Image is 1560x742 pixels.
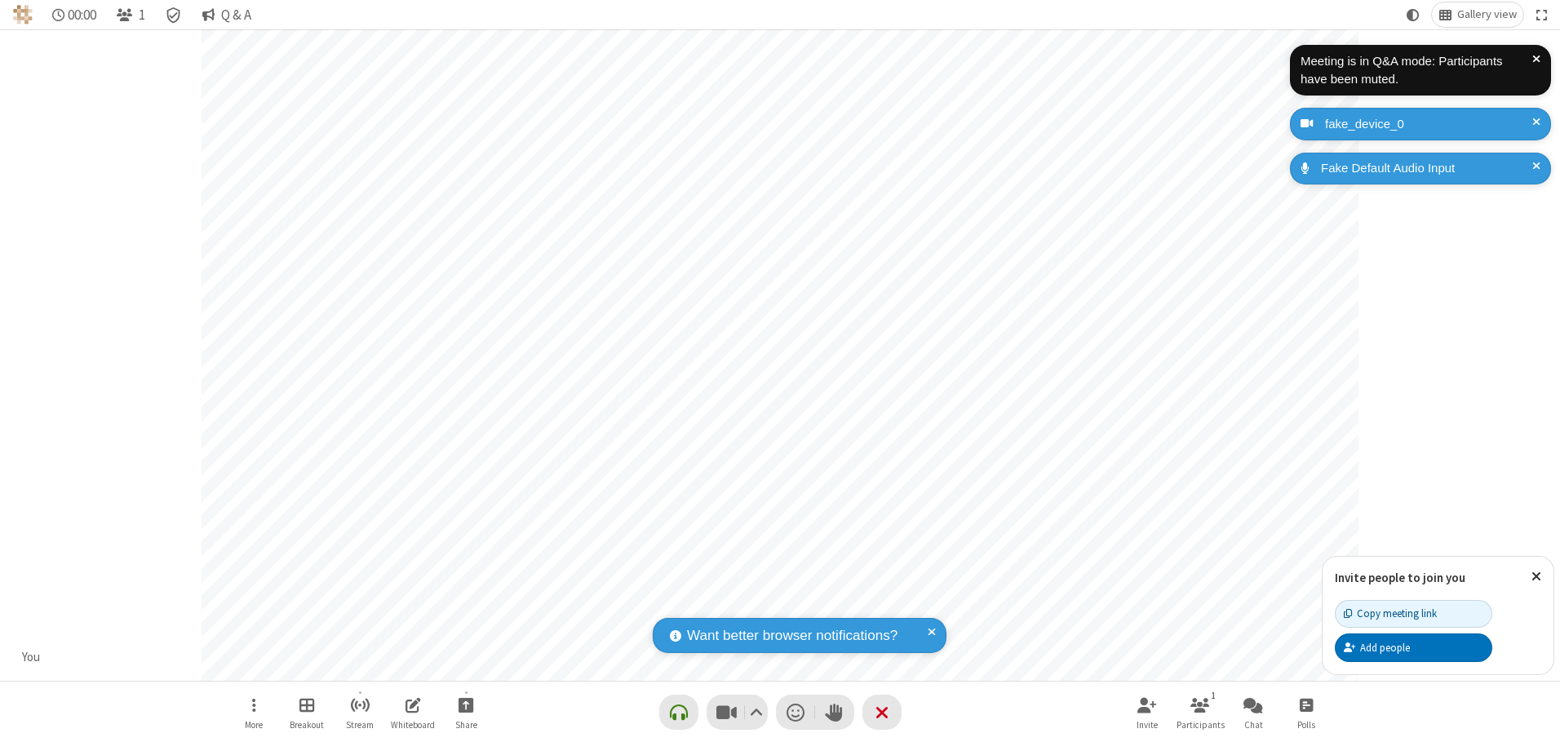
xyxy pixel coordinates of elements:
button: Open participant list [109,2,152,27]
button: Stop video (Alt+V) [707,695,768,730]
button: Q & A [195,2,258,27]
span: 1 [139,7,145,23]
span: Chat [1244,720,1263,730]
button: Open menu [229,689,278,735]
label: Invite people to join you [1335,570,1465,585]
button: Manage Breakout Rooms [282,689,331,735]
span: Share [455,720,477,730]
div: 1 [1207,688,1221,703]
span: 00:00 [68,7,96,23]
button: Video setting [745,695,767,730]
button: Close popover [1519,557,1553,597]
span: Whiteboard [391,720,435,730]
div: Meeting is in Q&A mode: Participants have been muted. [1301,52,1532,89]
button: Start sharing [441,689,490,735]
button: Connect your audio [659,695,698,730]
button: Copy meeting link [1335,600,1492,628]
span: Invite [1137,720,1158,730]
span: Gallery view [1457,8,1517,21]
button: Send a reaction [776,695,815,730]
button: Open chat [1229,689,1278,735]
div: Fake Default Audio Input [1315,159,1539,178]
button: Change layout [1432,2,1523,27]
span: Breakout [290,720,324,730]
span: More [245,720,263,730]
div: You [16,648,47,667]
button: Using system theme [1400,2,1426,27]
div: Copy meeting link [1344,606,1437,621]
button: Add people [1335,633,1492,661]
button: End or leave meeting [862,695,902,730]
span: Participants [1177,720,1225,730]
span: Want better browser notifications? [687,625,897,646]
div: Timer [46,2,104,27]
span: Polls [1297,720,1315,730]
button: Start streaming [335,689,384,735]
span: Stream [346,720,374,730]
img: QA Selenium DO NOT DELETE OR CHANGE [13,5,33,24]
button: Raise hand [815,695,854,730]
div: fake_device_0 [1319,115,1539,134]
button: Open participant list [1176,689,1225,735]
button: Fullscreen [1530,2,1554,27]
button: Invite participants (Alt+I) [1123,689,1172,735]
span: Q & A [221,7,251,23]
div: Meeting details Encryption enabled [158,2,189,27]
button: Open shared whiteboard [388,689,437,735]
button: Open poll [1282,689,1331,735]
